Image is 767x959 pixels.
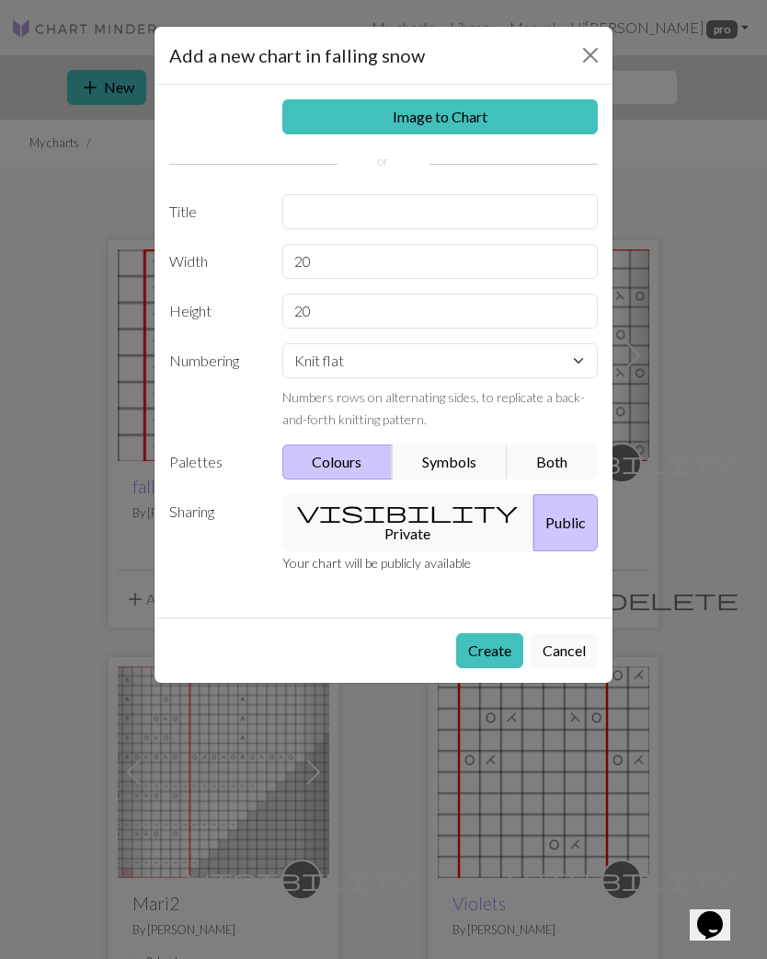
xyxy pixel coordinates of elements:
label: Sharing [158,494,271,551]
button: Both [507,445,599,479]
button: Public [533,494,598,551]
label: Title [158,194,271,229]
button: Close [576,40,605,70]
button: Cancel [531,633,598,668]
label: Width [158,244,271,279]
span: visibility [297,499,518,525]
label: Height [158,294,271,329]
button: Create [456,633,523,668]
label: Numbering [158,343,271,430]
h5: Add a new chart in falling snow [169,41,425,69]
button: Colours [282,445,394,479]
button: Private [282,494,535,551]
small: Your chart will be publicly available [282,555,471,571]
label: Palettes [158,445,271,479]
small: Numbers rows on alternating sides, to replicate a back-and-forth knitting pattern. [282,389,585,427]
a: Image to Chart [282,99,599,134]
iframe: chat widget [690,885,749,941]
button: Symbols [392,445,508,479]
